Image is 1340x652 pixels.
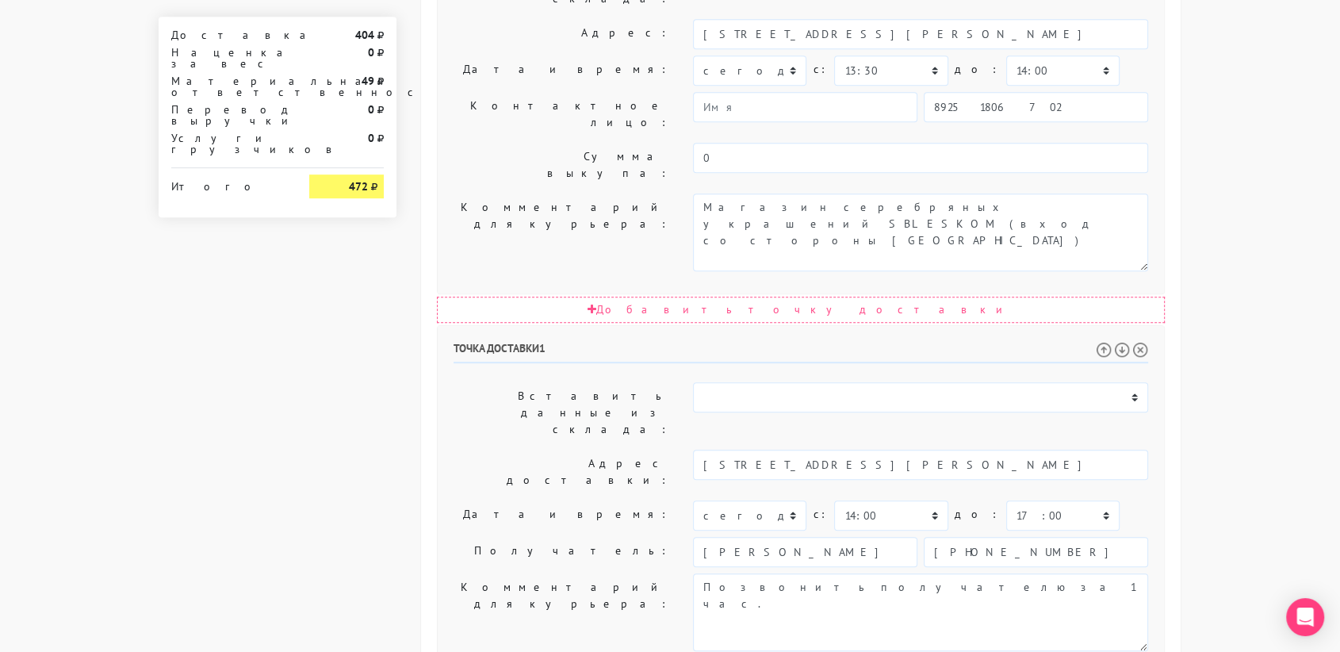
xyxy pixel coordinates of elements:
h6: Точка доставки [454,342,1148,363]
strong: 404 [355,28,374,42]
label: Комментарий для курьера: [442,194,681,271]
strong: 472 [349,179,368,194]
label: Получатель: [442,537,681,567]
label: c: [813,501,828,528]
div: Добавить точку доставки [437,297,1165,323]
textarea: Позвонить получателю за 1 час. [693,573,1148,651]
label: до: [955,501,1000,528]
label: Контактное лицо: [442,92,681,136]
label: Адрес: [442,19,681,49]
div: Итого [171,175,285,192]
input: Имя [693,92,917,122]
input: Имя [693,537,917,567]
label: c: [813,56,828,83]
label: Вставить данные из склада: [442,382,681,443]
label: Дата и время: [442,56,681,86]
label: Сумма выкупа: [442,143,681,187]
label: Комментарий для курьера: [442,573,681,651]
div: Open Intercom Messenger [1286,598,1324,636]
div: Наценка за вес [159,47,297,69]
div: Услуги грузчиков [159,132,297,155]
input: Телефон [924,537,1148,567]
div: Перевод выручки [159,104,297,126]
strong: 0 [368,131,374,145]
div: Доставка [159,29,297,40]
div: Материальная ответственность [159,75,297,98]
span: 1 [539,341,546,355]
label: до: [955,56,1000,83]
strong: 49 [362,74,374,88]
strong: 0 [368,102,374,117]
input: Телефон [924,92,1148,122]
label: Адрес доставки: [442,450,681,494]
label: Дата и время: [442,501,681,531]
strong: 0 [368,45,374,59]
